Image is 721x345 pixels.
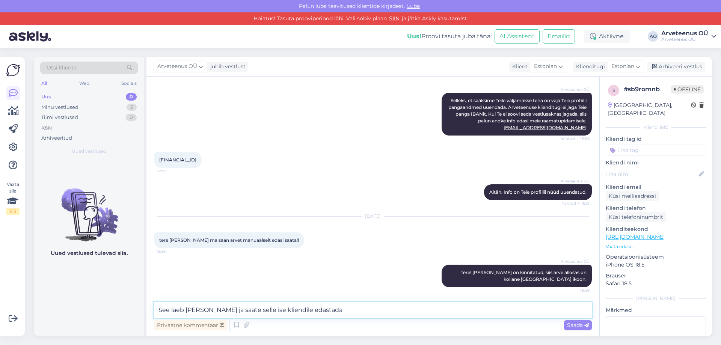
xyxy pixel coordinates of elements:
img: No chats [34,175,144,243]
div: [PERSON_NAME] [606,295,706,302]
button: AI Assistent [495,29,540,44]
div: 2 [127,104,137,111]
span: tere [PERSON_NAME] ma saan arvet manuaalselt edasi saata!! [159,237,299,243]
p: Kliendi telefon [606,204,706,212]
div: Proovi tasuta juba täna: [407,32,492,41]
span: Tere! [PERSON_NAME] on kinnitatud, siis arve allosas on kollane [GEOGRAPHIC_DATA] ikoon. [461,270,588,282]
span: [FINANCIAL_ID] [159,157,196,163]
div: Aktiivne [584,30,630,43]
div: 0 [126,93,137,101]
p: Kliendi nimi [606,159,706,167]
div: [DATE] [154,213,592,220]
div: 1 / 3 [6,208,20,215]
span: Estonian [534,62,557,71]
span: 15:49 [561,288,590,293]
div: [GEOGRAPHIC_DATA], [GEOGRAPHIC_DATA] [608,101,691,117]
span: Luba [405,3,422,9]
div: Socials [120,78,138,88]
span: Arveteenus OÜ [561,178,590,184]
span: Offline [671,85,704,93]
div: Web [78,78,91,88]
span: Arveteenus OÜ [157,62,197,71]
div: AO [648,31,658,42]
div: juhib vestlust [207,63,246,71]
p: Brauser [606,272,706,280]
div: Vaata siia [6,181,20,215]
a: [EMAIL_ADDRESS][DOMAIN_NAME] [504,125,587,130]
p: Märkmed [606,306,706,314]
span: s [612,87,615,93]
div: Uus [41,93,51,101]
div: Arhiveeritud [41,134,72,142]
span: Uued vestlused [72,148,107,155]
div: Klient [509,63,528,71]
p: Kliendi email [606,183,706,191]
span: Nähtud ✓ 16:06 [560,136,590,142]
a: Arveteenus OÜArveteenus OÜ [661,30,716,42]
span: 16:09 [156,168,184,174]
span: Otsi kliente [47,64,77,72]
button: Emailid [543,29,575,44]
p: Kliendi tag'id [606,135,706,143]
img: Askly Logo [6,63,20,77]
div: Kliendi info [606,124,706,131]
span: Arveteenus OÜ [561,259,590,264]
div: Küsi meiliaadressi [606,191,659,201]
span: Estonian [611,62,634,71]
div: # sb9romnb [624,85,671,94]
span: Selleks, et saaksime Teile väljamakse teha on vaja Teie profiilil pangaandmed uuendada. Arveteenu... [448,98,588,130]
div: 0 [126,114,137,121]
div: Küsi telefoninumbrit [606,212,666,222]
textarea: See laeb [PERSON_NAME] ja saate selle ise kliendile edastada [154,302,592,318]
span: Arveteenus OÜ [561,87,590,92]
p: Klienditeekond [606,225,706,233]
span: Saada [567,322,589,328]
input: Lisa tag [606,145,706,156]
span: Aitäh. Info on Teie profiilil nüüd uuendatud. [489,189,587,195]
a: [URL][DOMAIN_NAME] [606,234,665,240]
span: 15:46 [156,249,184,254]
div: Arveteenus OÜ [661,30,708,36]
p: Vaata edasi ... [606,243,706,250]
div: Minu vestlused [41,104,78,111]
div: Privaatne kommentaar [154,320,227,330]
div: Klienditugi [573,63,605,71]
p: Uued vestlused tulevad siia. [51,249,128,257]
div: All [40,78,48,88]
p: Safari 18.5 [606,280,706,288]
p: Operatsioonisüsteem [606,253,706,261]
div: Arveteenus OÜ [661,36,708,42]
p: iPhone OS 18.5 [606,261,706,269]
div: Tiimi vestlused [41,114,78,121]
a: SIIN [387,15,402,22]
span: Nähtud ✓ 16:12 [561,200,590,206]
b: Uus! [407,33,421,40]
div: Arhiveeri vestlus [647,62,705,72]
div: Kõik [41,124,52,132]
input: Lisa nimi [606,170,697,178]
